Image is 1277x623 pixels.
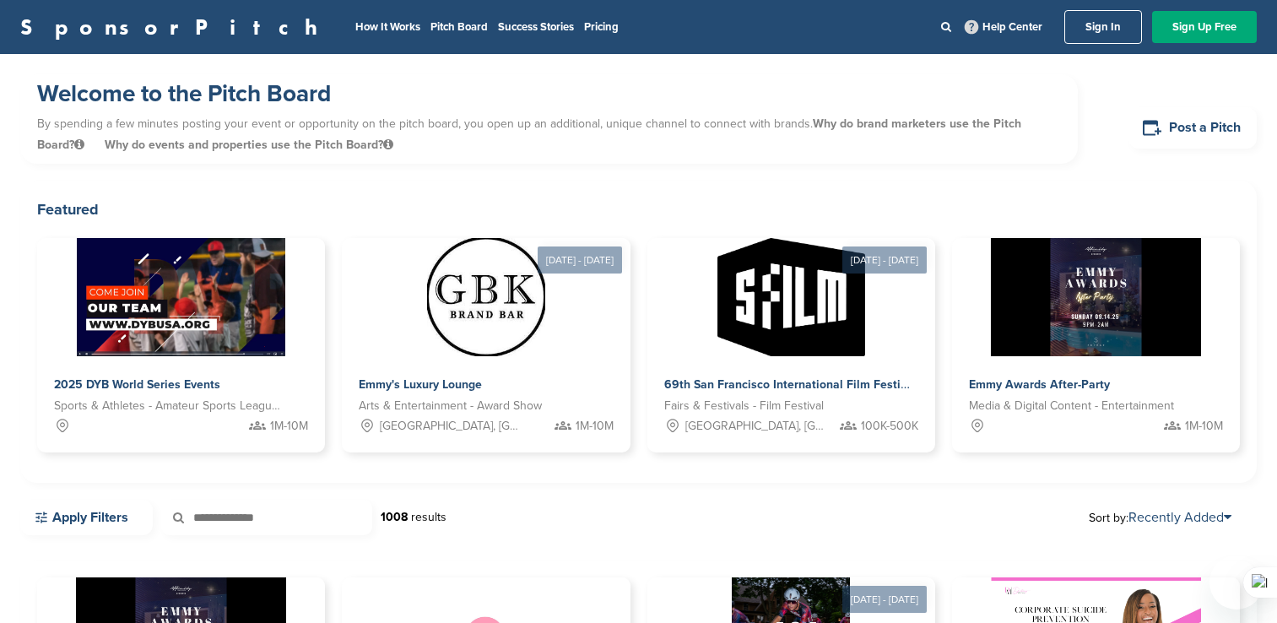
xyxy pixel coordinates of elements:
span: results [411,510,446,524]
a: Sponsorpitch & 2025 DYB World Series Events Sports & Athletes - Amateur Sports Leagues 1M-10M [37,238,325,452]
a: Success Stories [498,20,574,34]
span: [GEOGRAPHIC_DATA], [GEOGRAPHIC_DATA] [685,417,830,436]
h2: Featured [37,198,1240,221]
a: Sign Up Free [1152,11,1257,43]
a: Post a Pitch [1128,107,1257,149]
span: [GEOGRAPHIC_DATA], [GEOGRAPHIC_DATA] [380,417,524,436]
img: Sponsorpitch & [77,238,285,356]
span: Arts & Entertainment - Award Show [359,397,542,415]
a: Apply Filters [20,500,153,535]
span: Sort by: [1089,511,1231,524]
a: SponsorPitch [20,16,328,38]
span: Fairs & Festivals - Film Festival [664,397,824,415]
span: Emmy's Luxury Lounge [359,377,482,392]
a: Pricing [584,20,619,34]
img: Sponsorpitch & [427,238,545,356]
iframe: Tlačítko pro spuštění okna posílání zpráv [1209,555,1263,609]
a: Pitch Board [430,20,488,34]
div: [DATE] - [DATE] [538,246,622,274]
a: Recently Added [1128,509,1231,526]
span: 69th San Francisco International Film Festival [664,377,917,392]
img: Sponsorpitch & [991,238,1201,356]
h1: Welcome to the Pitch Board [37,79,1061,109]
span: Why do events and properties use the Pitch Board? [105,138,393,152]
strong: 1008 [381,510,408,524]
p: By spending a few minutes posting your event or opportunity on the pitch board, you open up an ad... [37,109,1061,160]
a: Sponsorpitch & Emmy Awards After-Party Media & Digital Content - Entertainment 1M-10M [952,238,1240,452]
a: [DATE] - [DATE] Sponsorpitch & 69th San Francisco International Film Festival Fairs & Festivals -... [647,211,935,452]
a: Sign In [1064,10,1142,44]
span: 1M-10M [1185,417,1223,436]
img: Sponsorpitch & [717,238,865,356]
a: Help Center [961,17,1046,37]
span: 1M-10M [576,417,614,436]
div: [DATE] - [DATE] [842,246,927,274]
span: 1M-10M [270,417,308,436]
span: Sports & Athletes - Amateur Sports Leagues [54,397,283,415]
span: Media & Digital Content - Entertainment [969,397,1174,415]
span: 100K-500K [861,417,918,436]
span: Emmy Awards After-Party [969,377,1110,392]
a: [DATE] - [DATE] Sponsorpitch & Emmy's Luxury Lounge Arts & Entertainment - Award Show [GEOGRAPHIC... [342,211,630,452]
span: 2025 DYB World Series Events [54,377,220,392]
a: How It Works [355,20,420,34]
div: [DATE] - [DATE] [842,586,927,613]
